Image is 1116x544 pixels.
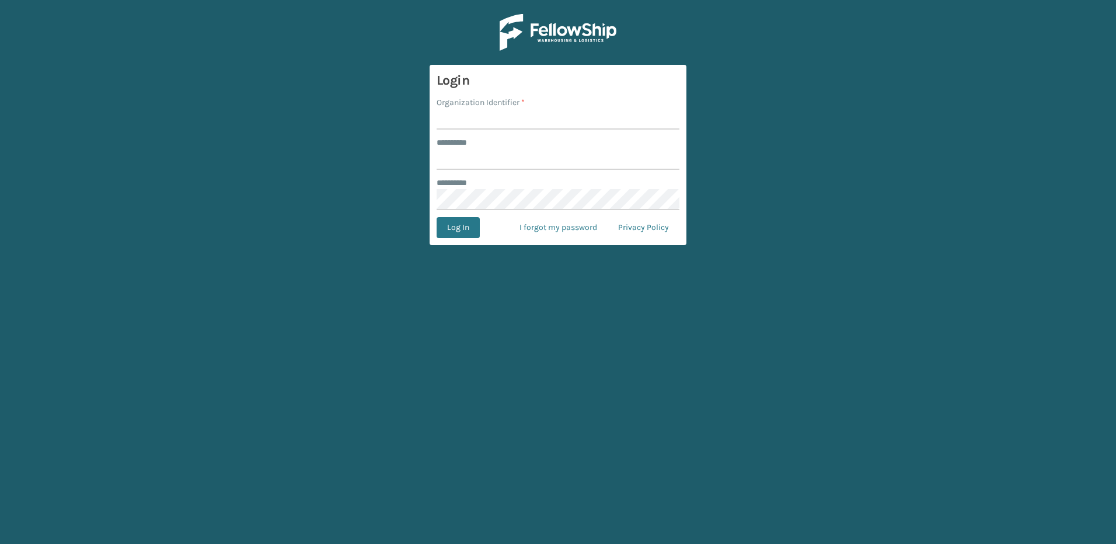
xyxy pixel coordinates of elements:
[509,217,608,238] a: I forgot my password
[437,72,679,89] h3: Login
[500,14,616,51] img: Logo
[437,96,525,109] label: Organization Identifier
[608,217,679,238] a: Privacy Policy
[437,217,480,238] button: Log In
